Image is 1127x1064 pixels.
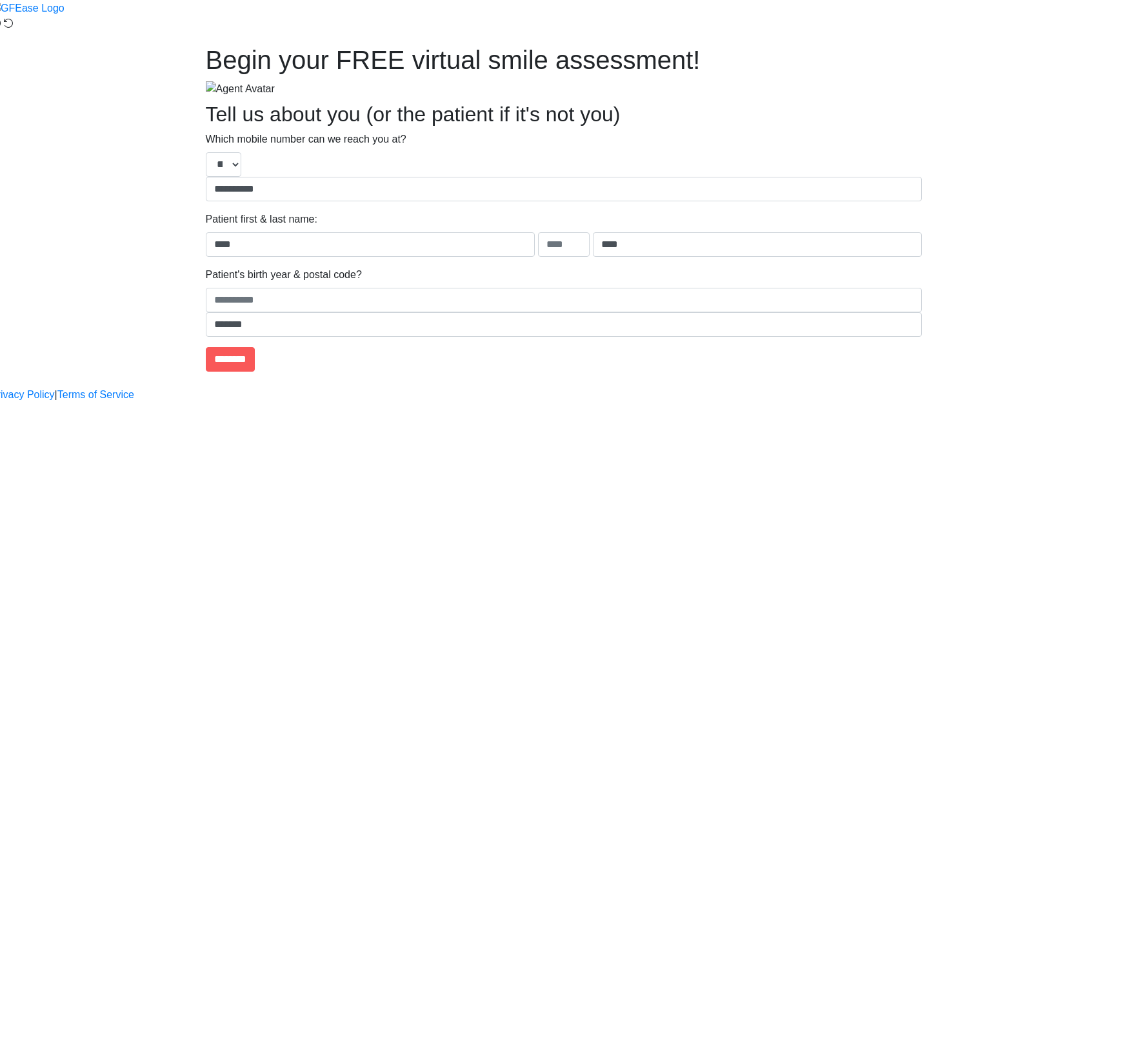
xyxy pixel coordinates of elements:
[206,267,362,283] label: Patient's birth year & postal code?
[55,387,57,403] a: |
[57,387,134,403] a: Terms of Service
[206,132,406,147] label: Which mobile number can we reach you at?
[206,45,922,75] h1: Begin your FREE virtual smile assessment!
[206,81,275,97] img: Agent Avatar
[206,102,922,126] h2: Tell us about you (or the patient if it's not you)
[206,212,317,227] label: Patient first & last name:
